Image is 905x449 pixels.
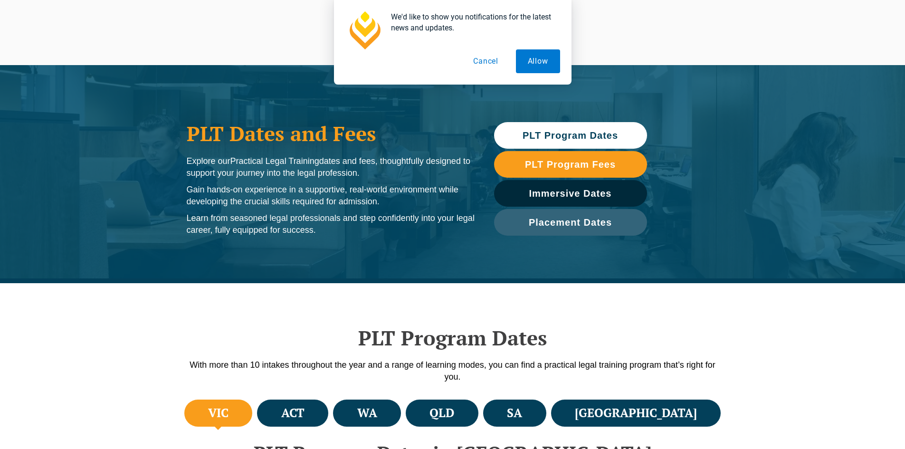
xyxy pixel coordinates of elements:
[525,160,616,169] span: PLT Program Fees
[182,359,724,383] p: With more than 10 intakes throughout the year and a range of learning modes, you can find a pract...
[357,405,377,421] h4: WA
[187,122,475,145] h1: PLT Dates and Fees
[494,122,647,149] a: PLT Program Dates
[494,209,647,236] a: Placement Dates
[281,405,305,421] h4: ACT
[494,151,647,178] a: PLT Program Fees
[187,212,475,236] p: Learn from seasoned legal professionals and step confidently into your legal career, fully equipp...
[529,218,612,227] span: Placement Dates
[429,405,454,421] h4: QLD
[523,131,618,140] span: PLT Program Dates
[208,405,229,421] h4: VIC
[575,405,697,421] h4: [GEOGRAPHIC_DATA]
[529,189,612,198] span: Immersive Dates
[516,49,560,73] button: Allow
[383,11,560,33] div: We'd like to show you notifications for the latest news and updates.
[507,405,522,421] h4: SA
[494,180,647,207] a: Immersive Dates
[187,184,475,208] p: Gain hands-on experience in a supportive, real-world environment while developing the crucial ski...
[345,11,383,49] img: notification icon
[187,155,475,179] p: Explore our dates and fees, thoughtfully designed to support your journey into the legal profession.
[182,326,724,350] h2: PLT Program Dates
[461,49,510,73] button: Cancel
[230,156,319,166] span: Practical Legal Training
